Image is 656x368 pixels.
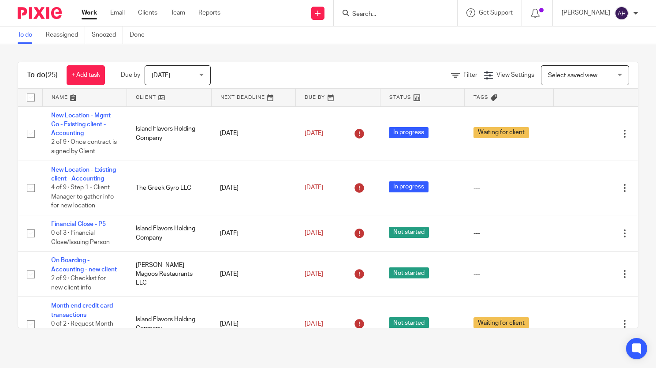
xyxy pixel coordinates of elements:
img: svg%3E [615,6,629,20]
span: 0 of 3 · Financial Close/Issuing Person [51,230,110,246]
td: Island Flavors Holding Company [127,297,212,351]
span: [DATE] [152,72,170,79]
a: Done [130,26,151,44]
a: Financial Close - P5 [51,221,106,227]
a: On Boarding - Accounting - new client [51,257,117,272]
a: Reports [198,8,220,17]
span: In progress [389,181,429,192]
span: (25) [45,71,58,79]
h1: To do [27,71,58,80]
td: [PERSON_NAME] Magoos Restaurants LLC [127,252,212,297]
span: [DATE] [305,230,323,237]
p: [PERSON_NAME] [562,8,610,17]
a: Snoozed [92,26,123,44]
img: Pixie [18,7,62,19]
td: [DATE] [211,297,296,351]
a: New Location - Existing client - Accounting [51,167,116,182]
span: 4 of 9 · Step 1 - Client Manager to gather info for new location [51,184,114,209]
div: --- [473,270,545,278]
td: The Greek Gyro LLC [127,161,212,215]
p: Due by [121,71,140,79]
span: Filter [463,72,477,78]
span: 2 of 9 · Checklist for new client info [51,275,106,291]
a: Team [171,8,185,17]
span: [DATE] [305,271,323,277]
span: [DATE] [305,130,323,136]
span: Not started [389,227,429,238]
a: Work [82,8,97,17]
span: Get Support [479,10,513,16]
span: [DATE] [305,321,323,327]
a: Email [110,8,125,17]
a: + Add task [67,65,105,85]
td: Island Flavors Holding Company [127,106,212,161]
span: Not started [389,317,429,328]
a: Month end credit card transactions [51,303,113,318]
td: Island Flavors Holding Company [127,215,212,251]
span: 0 of 2 · Request Month end Credit card transaction [51,321,113,345]
div: --- [473,229,545,238]
span: In progress [389,127,429,138]
td: [DATE] [211,252,296,297]
a: New Location - Mgmt Co - Existing client - Accounting [51,113,111,137]
span: View Settings [496,72,534,78]
td: [DATE] [211,161,296,215]
span: Waiting for client [473,317,529,328]
span: Waiting for client [473,127,529,138]
span: 2 of 9 · Once contract is signed by Client [51,139,117,155]
span: Not started [389,267,429,278]
div: --- [473,184,545,192]
td: [DATE] [211,106,296,161]
span: Tags [473,95,488,100]
a: To do [18,26,39,44]
a: Reassigned [46,26,85,44]
a: Clients [138,8,157,17]
td: [DATE] [211,215,296,251]
span: Select saved view [548,72,597,79]
input: Search [351,11,431,19]
span: [DATE] [305,185,323,191]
